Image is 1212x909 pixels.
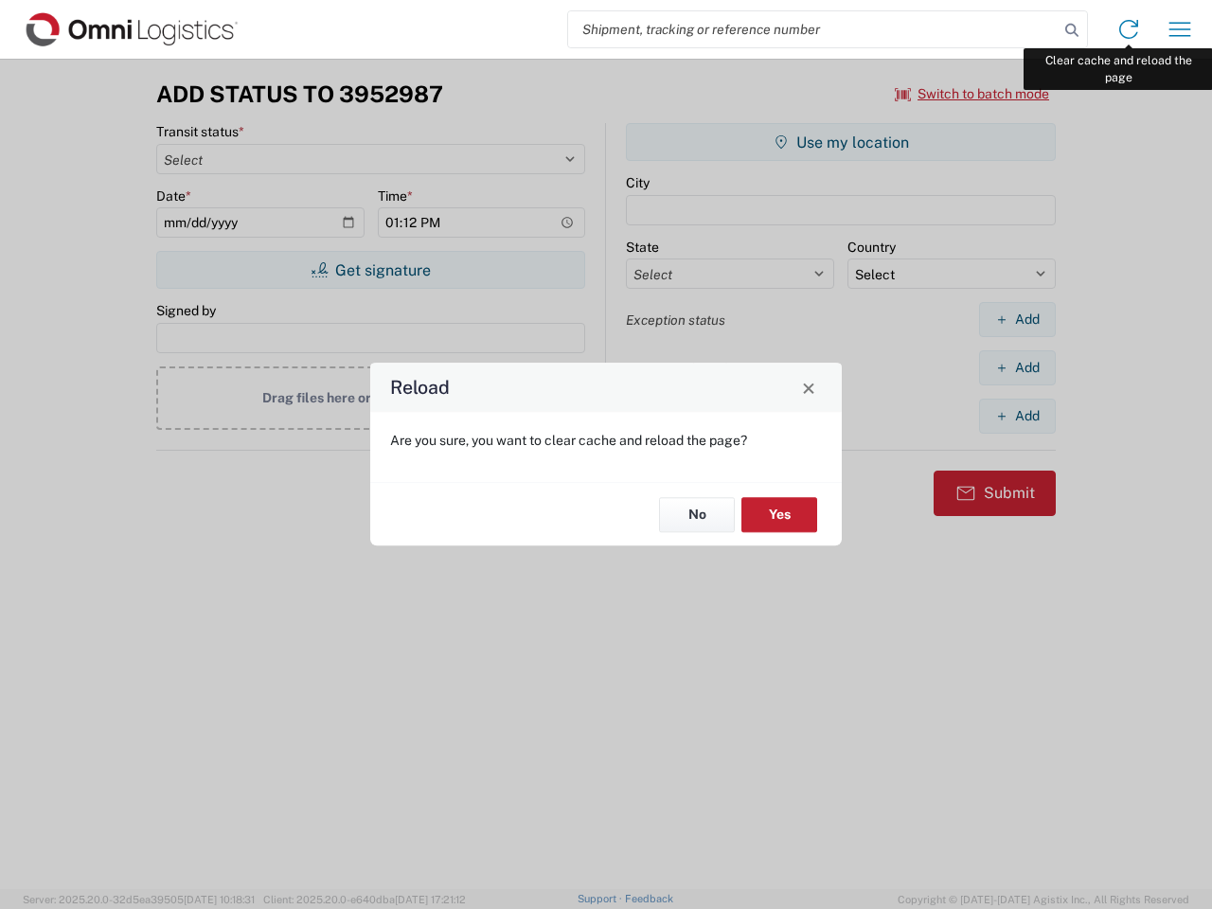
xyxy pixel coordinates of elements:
p: Are you sure, you want to clear cache and reload the page? [390,432,822,449]
button: No [659,497,735,532]
button: Close [795,374,822,401]
h4: Reload [390,374,450,401]
input: Shipment, tracking or reference number [568,11,1059,47]
button: Yes [741,497,817,532]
